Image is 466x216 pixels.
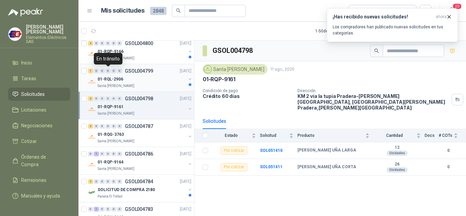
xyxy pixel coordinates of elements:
[88,67,193,89] a: 1 0 0 0 0 0 GSOL004799[DATE] Company Logo01-RQL-2906Santa [PERSON_NAME]
[88,133,96,141] img: Company Logo
[117,96,122,101] div: 0
[125,152,153,156] p: GSOL004786
[180,123,191,130] p: [DATE]
[111,179,116,184] div: 0
[9,28,21,41] img: Company Logo
[26,35,70,44] p: Elementos Eléctricos SAS
[105,207,111,212] div: 0
[8,135,70,148] a: Cotizar
[387,150,408,156] div: Unidades
[98,166,134,172] p: Santa [PERSON_NAME]
[176,8,181,13] span: search
[88,179,93,184] div: 2
[203,88,292,93] p: Condición de pago
[94,41,99,46] div: 0
[212,133,250,138] span: Estado
[88,50,96,58] img: Company Logo
[94,53,122,64] div: En tránsito
[98,159,123,165] p: 01-RQP-9164
[8,189,70,202] a: Manuales y ayuda
[100,179,105,184] div: 0
[446,5,458,17] button: 20
[353,7,367,15] div: Todas
[105,41,111,46] div: 0
[297,88,449,93] p: Dirección
[125,41,153,46] p: GSOL004800
[117,69,122,73] div: 0
[94,179,99,184] div: 0
[21,192,60,200] span: Manuales y ayuda
[21,75,36,82] span: Tareas
[8,150,70,171] a: Órdenes de Compra
[203,76,235,83] p: 01-RQP-9161
[8,8,43,16] img: Logo peakr
[117,152,122,156] div: 0
[387,167,408,173] div: Unidades
[100,207,105,212] div: 0
[260,133,288,138] span: Solicitud
[98,194,122,199] p: Panela El Trébol
[88,96,93,101] div: 2
[212,129,260,142] th: Estado
[105,96,111,101] div: 0
[425,129,439,142] th: Docs
[297,93,449,111] p: KM 2 vía la tupia Pradera-[PERSON_NAME][GEOGRAPHIC_DATA], [GEOGRAPHIC_DATA][PERSON_NAME] Pradera ...
[94,124,99,129] div: 0
[105,179,111,184] div: 0
[436,14,447,20] span: ahora
[180,68,191,74] p: [DATE]
[260,148,282,153] a: SOL051410
[297,129,374,142] th: Producto
[21,138,37,145] span: Cotizar
[8,88,70,101] a: Solicitudes
[125,124,153,129] p: GSOL004787
[98,131,124,138] p: 01-RQG-3763
[150,7,166,15] span: 2848
[374,48,379,53] span: search
[100,96,105,101] div: 0
[98,76,123,83] p: 01-RQL-2906
[94,96,99,101] div: 0
[327,8,458,42] button: ¡Has recibido nuevas solicitudes!ahora Los compradores han publicado nuevas solicitudes en tus ca...
[315,26,357,37] div: 1 - 50 de 757
[439,133,452,138] span: # COTs
[439,164,458,170] b: 0
[221,163,247,171] div: Por cotizar
[21,90,45,98] span: Solicitudes
[100,69,105,73] div: 0
[297,164,356,170] b: [PERSON_NAME] UÑA CORTA
[88,161,96,169] img: Company Logo
[100,152,105,156] div: 0
[117,207,122,212] div: 0
[111,124,116,129] div: 0
[88,69,93,73] div: 1
[88,95,193,116] a: 2 0 0 0 0 0 GSOL004798[DATE] Company Logo01-RQP-9161Santa [PERSON_NAME]
[98,139,134,144] p: Santa [PERSON_NAME]
[439,147,458,154] b: 0
[111,152,116,156] div: 0
[21,106,46,114] span: Licitaciones
[88,105,96,114] img: Company Logo
[21,59,32,67] span: Inicio
[100,124,105,129] div: 0
[8,174,70,187] a: Remisiones
[125,207,153,212] p: GSOL004783
[98,187,155,193] p: SOLICITUD DE COMPRA 2180
[100,41,105,46] div: 0
[111,41,116,46] div: 0
[88,152,93,156] div: 0
[125,96,153,101] p: GSOL004798
[88,41,93,46] div: 2
[105,69,111,73] div: 0
[180,151,191,157] p: [DATE]
[180,96,191,102] p: [DATE]
[260,164,282,169] a: SOL051411
[88,188,96,197] img: Company Logo
[180,178,191,185] p: [DATE]
[374,162,421,167] b: 26
[203,93,292,99] p: Crédito 60 días
[105,152,111,156] div: 0
[88,177,193,199] a: 2 0 0 0 0 0 GSOL004784[DATE] Company LogoSOLICITUD DE COMPRA 2180Panela El Trébol
[117,179,122,184] div: 0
